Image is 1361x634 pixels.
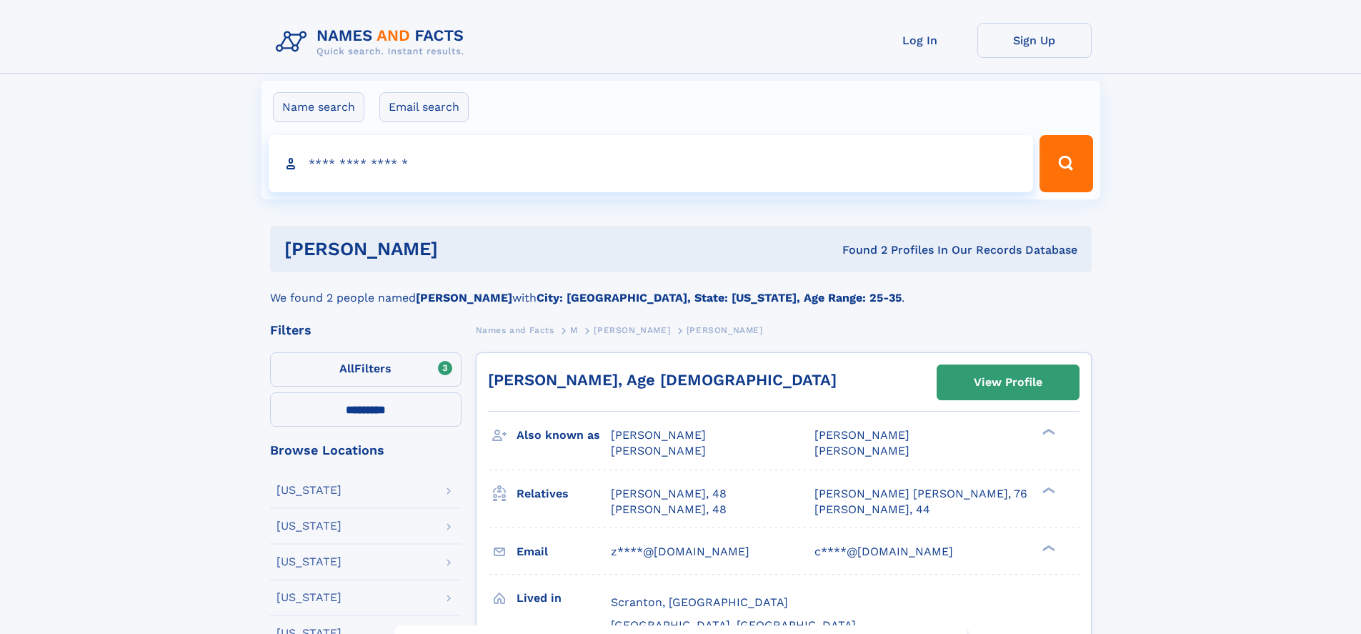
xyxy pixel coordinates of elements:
[594,321,670,339] a: [PERSON_NAME]
[570,321,578,339] a: M
[276,520,342,532] div: [US_STATE]
[276,556,342,568] div: [US_STATE]
[270,444,462,457] div: Browse Locations
[814,486,1027,502] a: [PERSON_NAME] [PERSON_NAME], 76
[517,423,611,447] h3: Also known as
[276,485,342,496] div: [US_STATE]
[517,540,611,564] h3: Email
[814,428,909,442] span: [PERSON_NAME]
[276,592,342,603] div: [US_STATE]
[517,586,611,610] h3: Lived in
[1040,135,1092,192] button: Search Button
[863,23,977,58] a: Log In
[977,23,1092,58] a: Sign Up
[476,321,554,339] a: Names and Facts
[611,618,856,632] span: [GEOGRAPHIC_DATA], [GEOGRAPHIC_DATA]
[1039,485,1056,495] div: ❯
[814,502,930,517] a: [PERSON_NAME], 44
[273,92,364,122] label: Name search
[270,324,462,337] div: Filters
[640,242,1077,258] div: Found 2 Profiles In Our Records Database
[611,486,727,502] a: [PERSON_NAME], 48
[379,92,469,122] label: Email search
[570,325,578,335] span: M
[270,272,1092,307] div: We found 2 people named with .
[974,366,1042,399] div: View Profile
[269,135,1034,192] input: search input
[1039,427,1056,437] div: ❯
[937,365,1079,400] a: View Profile
[270,352,462,387] label: Filters
[611,502,727,517] a: [PERSON_NAME], 48
[416,291,512,304] b: [PERSON_NAME]
[284,240,640,258] h1: [PERSON_NAME]
[537,291,902,304] b: City: [GEOGRAPHIC_DATA], State: [US_STATE], Age Range: 25-35
[611,428,706,442] span: [PERSON_NAME]
[594,325,670,335] span: [PERSON_NAME]
[488,371,837,389] a: [PERSON_NAME], Age [DEMOGRAPHIC_DATA]
[814,444,909,457] span: [PERSON_NAME]
[339,362,354,375] span: All
[611,444,706,457] span: [PERSON_NAME]
[611,595,788,609] span: Scranton, [GEOGRAPHIC_DATA]
[517,482,611,506] h3: Relatives
[1039,543,1056,553] div: ❯
[687,325,763,335] span: [PERSON_NAME]
[270,23,476,61] img: Logo Names and Facts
